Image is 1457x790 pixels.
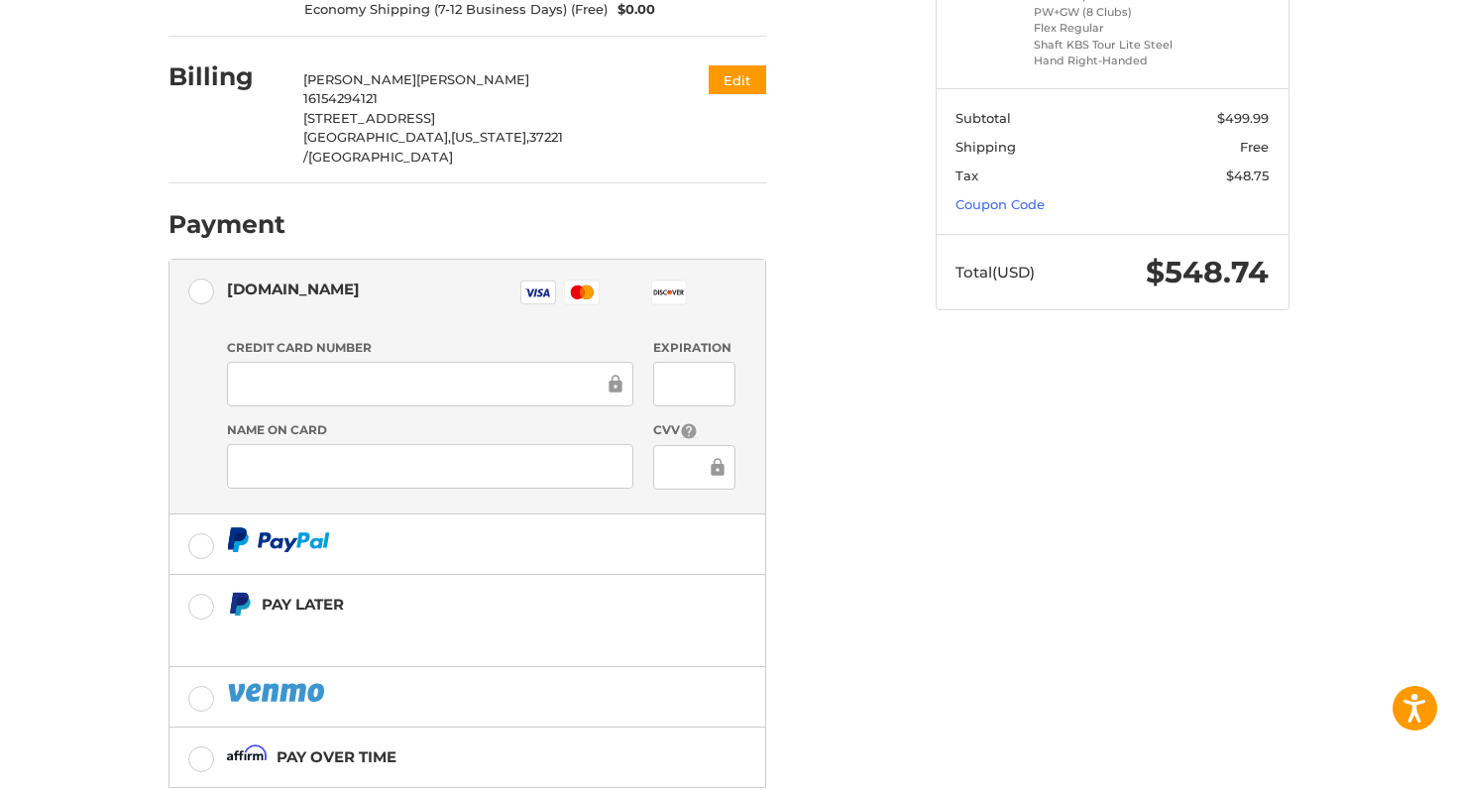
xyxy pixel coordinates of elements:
[1217,110,1269,126] span: $499.99
[303,110,435,126] span: [STREET_ADDRESS]
[168,209,285,240] h2: Payment
[227,527,330,552] img: PayPal icon
[451,129,529,145] span: [US_STATE],
[1034,20,1185,37] li: Flex Regular
[653,339,735,357] label: Expiration
[303,90,378,106] span: 16154294121
[1034,37,1185,54] li: Shaft KBS Tour Lite Steel
[303,129,451,145] span: [GEOGRAPHIC_DATA],
[308,149,453,165] span: [GEOGRAPHIC_DATA]
[227,421,633,439] label: Name on Card
[1240,139,1269,155] span: Free
[227,339,633,357] label: Credit Card Number
[1034,53,1185,69] li: Hand Right-Handed
[955,110,1011,126] span: Subtotal
[416,71,529,87] span: [PERSON_NAME]
[653,421,735,440] label: CVV
[227,680,328,705] img: PayPal icon
[955,263,1035,282] span: Total (USD)
[168,61,284,92] h2: Billing
[303,129,563,165] span: 37221 /
[262,588,641,621] div: Pay Later
[1146,254,1269,290] span: $548.74
[709,65,766,94] button: Edit
[955,168,978,183] span: Tax
[227,625,641,642] iframe: PayPal Message 1
[227,592,252,617] img: Pay Later icon
[303,71,416,87] span: [PERSON_NAME]
[227,744,267,769] img: Affirm icon
[1226,168,1269,183] span: $48.75
[955,196,1045,212] a: Coupon Code
[227,273,360,305] div: [DOMAIN_NAME]
[955,139,1016,155] span: Shipping
[277,740,396,773] div: Pay over time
